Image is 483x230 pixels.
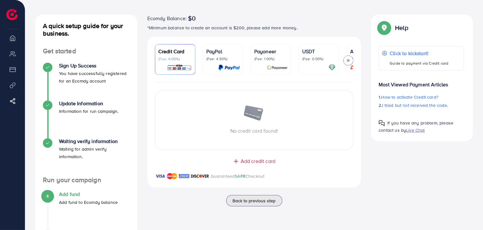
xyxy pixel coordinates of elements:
[381,94,438,100] span: How to activate Credit card?
[167,64,192,71] img: card
[59,63,130,69] h4: Sign Up Success
[35,138,137,176] li: Waiting verify information
[350,48,384,55] p: Airwallex
[379,120,385,126] img: Popup guide
[456,202,478,225] iframe: Chat
[390,60,448,67] p: Guide to payment via Credit card
[59,198,118,206] p: Add fund to Ecomdy balance
[379,120,453,133] span: If you have any problem, please contact us by
[379,22,390,33] img: Popup guide
[59,70,130,85] p: You have successfully registered for an Ecomdy account
[6,9,18,20] img: logo
[179,172,189,180] img: brand
[379,76,464,88] p: Most Viewed Payment Articles
[390,49,448,57] p: Click to kickstart!
[233,198,276,204] span: Back to previous step
[35,101,137,138] li: Update Information
[59,107,119,115] p: Information for run campaign.
[406,127,425,133] span: Live Chat
[302,48,336,55] p: USDT
[348,64,384,71] img: card
[241,158,275,165] span: Add credit card
[328,64,336,71] img: card
[158,56,192,61] p: (Fee: 4.00%)
[235,173,245,179] span: SAFE
[158,48,192,55] p: Credit Card
[188,14,196,22] span: $0
[59,145,130,160] p: Waiting for admin verify information.
[226,195,282,206] button: Back to previous step
[218,64,240,71] img: card
[191,172,209,180] img: brand
[267,64,288,71] img: card
[59,191,118,197] h4: Add fund
[254,48,288,55] p: Payoneer
[35,22,137,37] h4: A quick setup guide for your business.
[379,101,464,109] p: 2.
[35,47,137,55] h4: Get started
[147,14,187,22] span: Ecomdy Balance:
[167,172,177,180] img: brand
[46,193,49,200] span: 4
[59,101,119,106] h4: Update Information
[155,127,353,135] p: No credit card found!
[379,93,464,101] p: 1.
[382,102,448,108] span: I tried but not received the code.
[302,56,336,61] p: (Fee: 0.00%)
[243,106,265,122] img: image
[59,138,130,144] h4: Waiting verify information
[206,48,240,55] p: PayPal
[155,172,165,180] img: brand
[35,63,137,101] li: Sign Up Success
[211,172,265,180] p: Guaranteed Checkout
[35,191,137,229] li: Add fund
[206,56,240,61] p: (Fee: 4.50%)
[147,24,361,32] p: *Minimum balance to create an account is $200, please add more money.
[254,56,288,61] p: (Fee: 1.00%)
[395,24,408,32] p: Help
[35,176,137,184] h4: Run your campaign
